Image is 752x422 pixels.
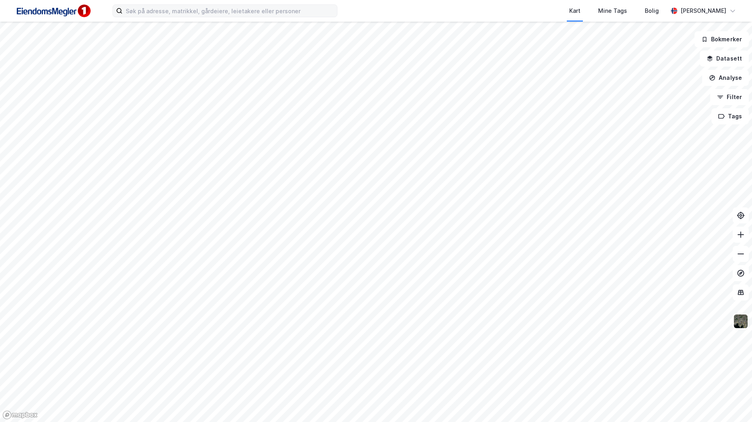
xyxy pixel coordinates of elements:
[712,383,752,422] div: Kontrollprogram for chat
[645,6,659,16] div: Bolig
[13,2,93,20] img: F4PB6Px+NJ5v8B7XTbfpPpyloAAAAASUVORK5CYII=
[569,6,580,16] div: Kart
[598,6,627,16] div: Mine Tags
[712,383,752,422] iframe: Chat Widget
[123,5,337,17] input: Søk på adresse, matrikkel, gårdeiere, leietakere eller personer
[680,6,726,16] div: [PERSON_NAME]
